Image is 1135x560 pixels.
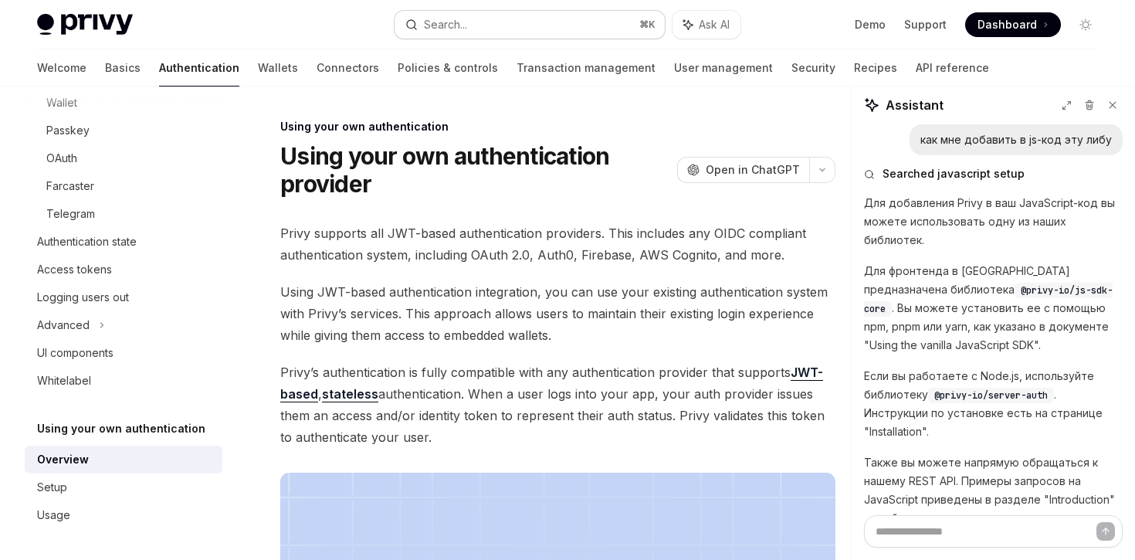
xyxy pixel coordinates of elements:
a: Authentication [159,49,239,87]
a: Authentication state [25,228,222,256]
div: Setup [37,478,67,497]
div: как мне добавить в js-код эту либу [920,132,1112,148]
button: Open in ChatGPT [677,157,809,183]
p: Также вы можете напрямую обращаться к нашему REST API. Примеры запросов на JavaScript приведены в... [864,453,1123,528]
a: UI components [25,339,222,367]
a: Support [904,17,947,32]
h5: Using your own authentication [37,419,205,438]
a: Whitelabel [25,367,222,395]
div: Whitelabel [37,372,91,390]
span: Privy supports all JWT-based authentication providers. This includes any OIDC compliant authentic... [280,222,835,266]
p: Для фронтенда в [GEOGRAPHIC_DATA] предназначена библиотека . Вы можете установить ее с помощью np... [864,262,1123,355]
a: Connectors [317,49,379,87]
div: Farcaster [46,177,94,195]
span: Ask AI [699,17,730,32]
a: User management [674,49,773,87]
div: Search... [424,15,467,34]
button: Ask AI [673,11,740,39]
a: Passkey [25,117,222,144]
a: Policies & controls [398,49,498,87]
p: Для добавления Privy в ваш JavaScript-код вы можете использовать одну из наших библиотек. [864,194,1123,249]
a: Usage [25,501,222,529]
a: Recipes [854,49,897,87]
span: Using JWT-based authentication integration, you can use your existing authentication system with ... [280,281,835,346]
a: Transaction management [517,49,656,87]
a: stateless [322,386,378,402]
a: Telegram [25,200,222,228]
div: Overview [37,450,89,469]
div: Authentication state [37,232,137,251]
a: Farcaster [25,172,222,200]
a: API reference [916,49,989,87]
div: Logging users out [37,288,129,307]
span: @privy-io/js-sdk-core [864,284,1113,315]
span: ⌘ K [639,19,656,31]
a: Access tokens [25,256,222,283]
div: Passkey [46,121,90,140]
button: Search...⌘K [395,11,664,39]
button: Toggle dark mode [1073,12,1098,37]
a: Welcome [37,49,86,87]
div: OAuth [46,149,77,168]
a: Demo [855,17,886,32]
img: light logo [37,14,133,36]
span: @privy-io/server-auth [934,389,1048,402]
a: Dashboard [965,12,1061,37]
span: Privy’s authentication is fully compatible with any authentication provider that supports , authe... [280,361,835,448]
span: Dashboard [977,17,1037,32]
a: Setup [25,473,222,501]
a: Basics [105,49,141,87]
button: Send message [1096,522,1115,541]
p: Если вы работаете с Node.js, используйте библиотеку . Инструкции по установке есть на странице "I... [864,367,1123,441]
span: Searched javascript setup [883,166,1025,182]
span: Open in ChatGPT [706,162,800,178]
div: UI components [37,344,113,362]
span: Assistant [886,96,944,114]
a: Overview [25,446,222,473]
a: Security [791,49,835,87]
button: Searched javascript setup [864,166,1123,182]
div: Advanced [37,316,90,334]
div: Using your own authentication [280,119,835,134]
div: Telegram [46,205,95,223]
div: Access tokens [37,260,112,279]
h1: Using your own authentication provider [280,142,671,198]
div: Usage [37,506,70,524]
a: Logging users out [25,283,222,311]
a: Wallets [258,49,298,87]
a: OAuth [25,144,222,172]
